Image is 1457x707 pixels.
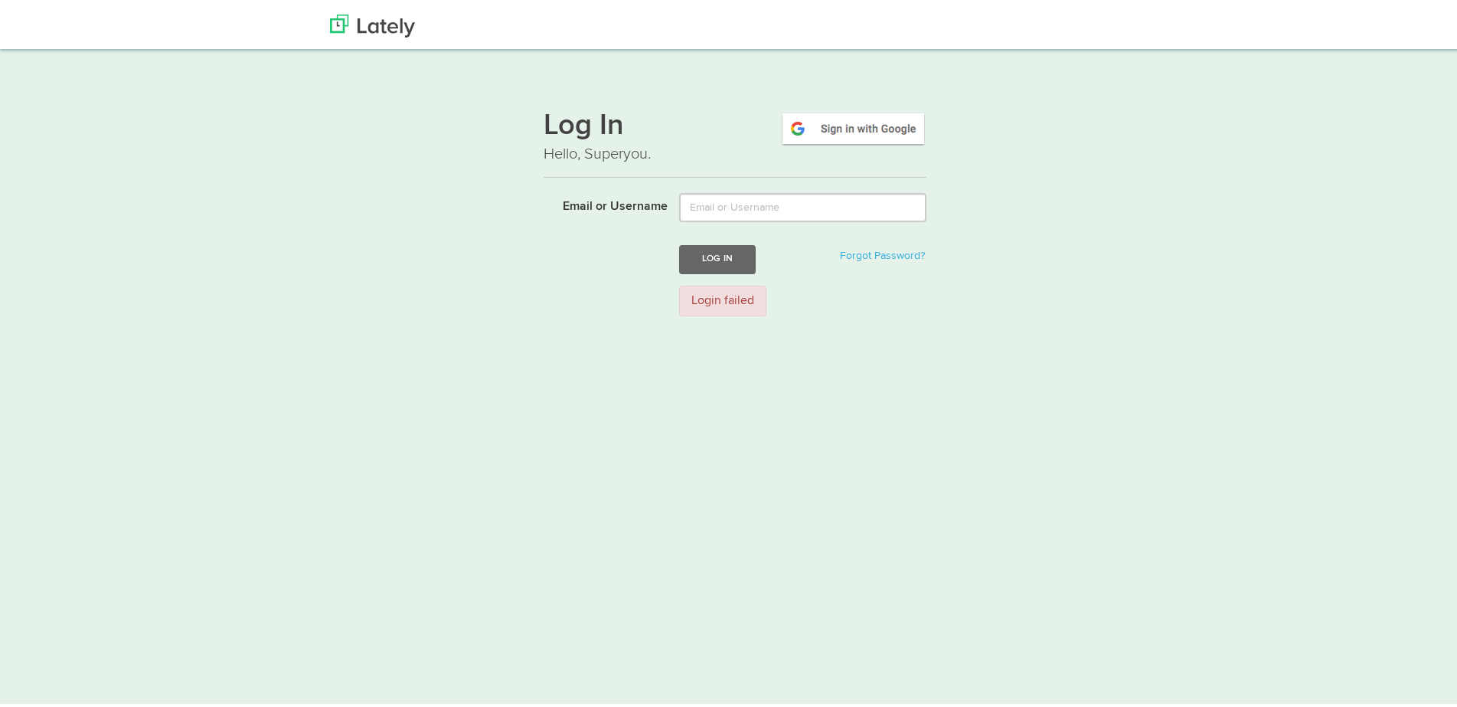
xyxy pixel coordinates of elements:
[679,242,756,270] button: Log In
[532,190,668,213] label: Email or Username
[330,11,415,34] img: Lately
[780,108,926,143] img: google-signin.png
[544,108,926,140] h1: Log In
[840,247,925,258] a: Forgot Password?
[679,283,766,314] div: Login failed
[544,140,926,162] p: Hello, Superyou.
[679,190,926,219] input: Email or Username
